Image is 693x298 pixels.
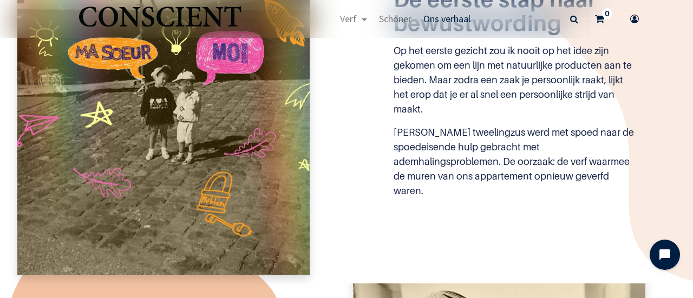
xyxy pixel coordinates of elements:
[394,127,634,196] font: [PERSON_NAME] tweelingzus werd met spoed naar de spoedeisende hulp gebracht met ademhalingsproble...
[605,9,610,18] font: 0
[394,45,632,115] font: Op het eerste gezicht zou ik nooit op het idee zijn gekomen om een ​​lijn met natuurlijke product...
[423,12,470,25] font: Ons verhaal
[379,12,411,25] font: Schoner
[340,12,357,25] font: Verf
